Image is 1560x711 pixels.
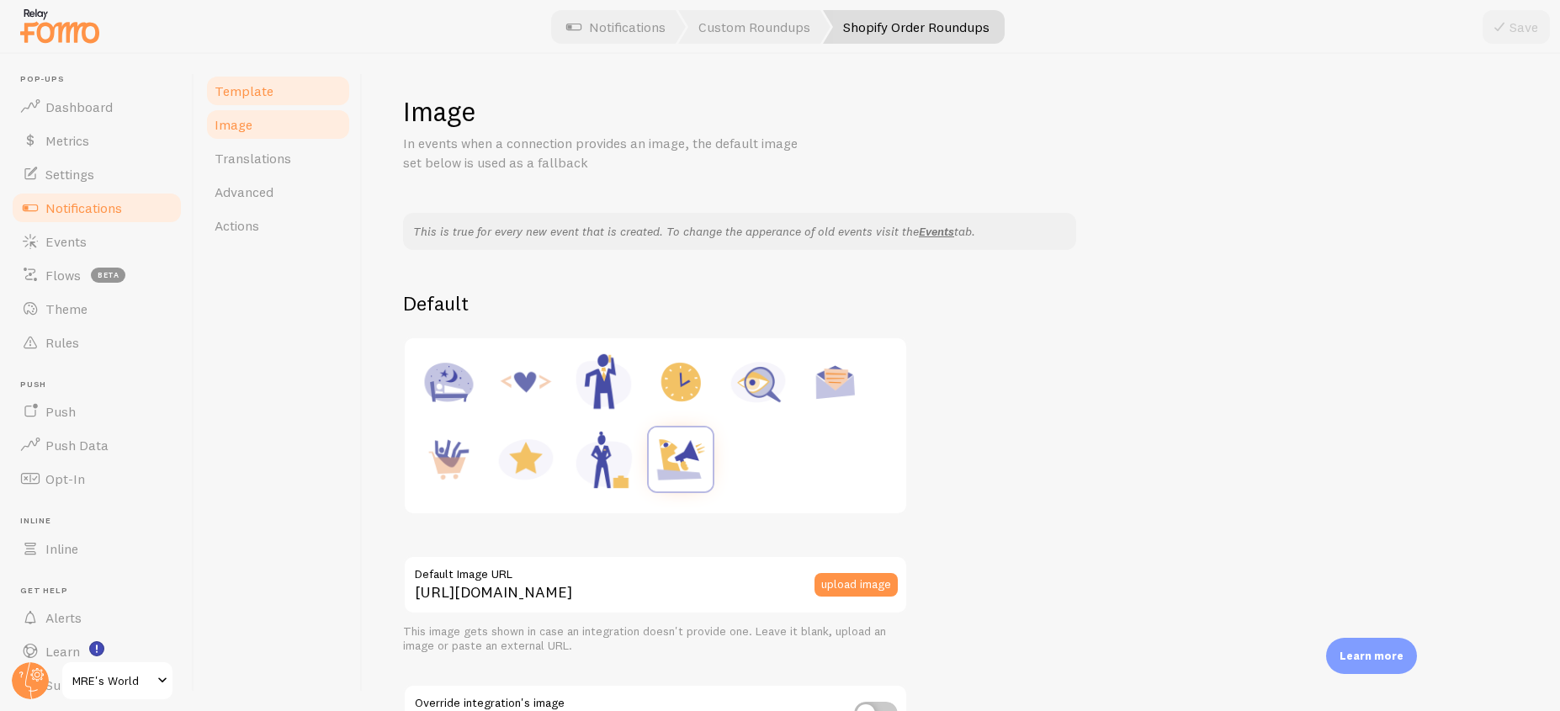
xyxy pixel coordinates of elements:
[72,671,152,691] span: MRE's World
[215,217,259,234] span: Actions
[417,350,480,414] img: Accommodation
[571,427,635,491] img: Female Executive
[403,624,908,654] div: This image gets shown in case an integration doesn't provide one. Leave it blank, upload an image...
[494,427,558,491] img: Rating
[10,326,183,359] a: Rules
[215,183,273,200] span: Advanced
[1326,638,1417,674] div: Learn more
[804,350,868,414] img: Newsletter
[45,643,80,660] span: Learn
[571,350,635,414] img: Male Executive
[403,290,1520,316] h2: Default
[20,516,183,527] span: Inline
[45,437,109,454] span: Push Data
[10,258,183,292] a: Flows beta
[10,191,183,225] a: Notifications
[204,209,352,242] a: Actions
[45,403,76,420] span: Push
[417,427,480,491] img: Purchase
[20,379,183,390] span: Push
[45,166,94,183] span: Settings
[494,350,558,414] img: Code
[1340,648,1403,664] p: Learn more
[726,350,790,414] img: Inquiry
[45,300,88,317] span: Theme
[649,427,713,491] img: Shoutout
[61,661,174,701] a: MRE's World
[215,116,252,133] span: Image
[919,224,954,239] a: Events
[403,94,1520,129] h1: Image
[215,150,291,167] span: Translations
[45,540,78,557] span: Inline
[91,268,125,283] span: beta
[10,157,183,191] a: Settings
[10,601,183,634] a: Alerts
[45,470,85,487] span: Opt-In
[45,98,113,115] span: Dashboard
[20,586,183,597] span: Get Help
[215,82,273,99] span: Template
[45,609,82,626] span: Alerts
[10,124,183,157] a: Metrics
[10,395,183,428] a: Push
[204,108,352,141] a: Image
[45,132,89,149] span: Metrics
[403,555,908,584] label: Default Image URL
[814,573,898,597] button: upload image
[18,4,102,47] img: fomo-relay-logo-orange.svg
[10,428,183,462] a: Push Data
[10,532,183,565] a: Inline
[10,90,183,124] a: Dashboard
[649,350,713,414] img: Appointment
[204,74,352,108] a: Template
[10,634,183,668] a: Learn
[204,175,352,209] a: Advanced
[45,199,122,216] span: Notifications
[413,223,1066,240] p: This is true for every new event that is created. To change the apperance of old events visit the...
[10,462,183,496] a: Opt-In
[45,267,81,284] span: Flows
[204,141,352,175] a: Translations
[10,292,183,326] a: Theme
[10,225,183,258] a: Events
[45,334,79,351] span: Rules
[89,641,104,656] svg: <p>Watch New Feature Tutorials!</p>
[20,74,183,85] span: Pop-ups
[45,233,87,250] span: Events
[403,134,807,172] p: In events when a connection provides an image, the default image set below is used as a fallback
